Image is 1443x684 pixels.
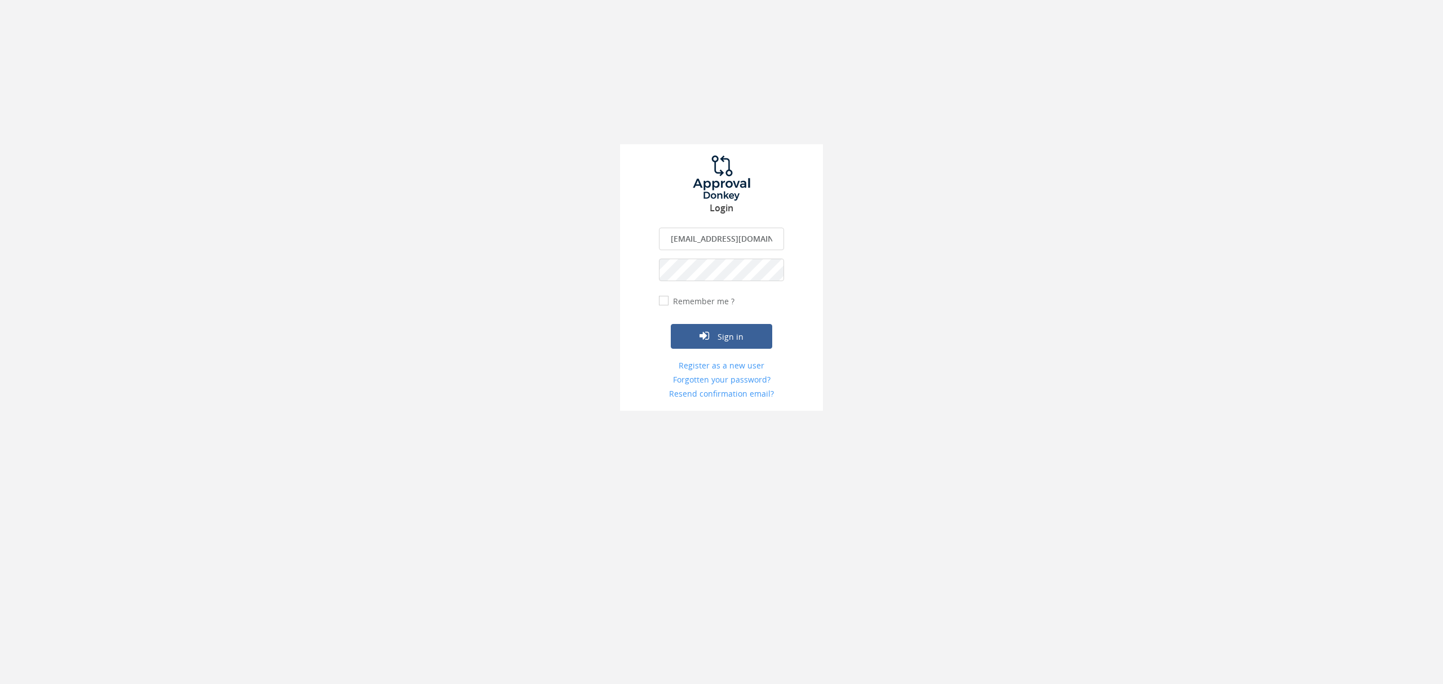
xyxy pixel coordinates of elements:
[679,156,764,201] img: logo.png
[659,360,784,371] a: Register as a new user
[659,374,784,385] a: Forgotten your password?
[671,324,772,349] button: Sign in
[670,296,734,307] label: Remember me ?
[620,203,823,214] h3: Login
[659,228,784,250] input: Enter your Email
[659,388,784,399] a: Resend confirmation email?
